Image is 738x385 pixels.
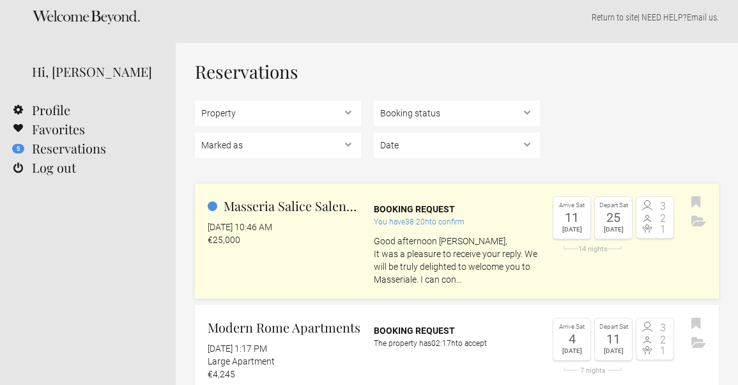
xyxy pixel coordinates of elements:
span: 1 [655,224,670,235]
flynt-currency: €4,245 [208,369,235,379]
span: 2 [655,214,670,224]
div: Large Apartment [208,355,361,368]
a: Email us [687,12,717,22]
button: Bookmark [688,193,704,212]
span: 2 [655,335,670,345]
div: 4 [557,333,587,345]
div: Arrive Sat [557,200,587,211]
div: 7 nights [553,367,633,374]
div: 11 [557,211,587,224]
span: 3 [655,323,670,333]
select: , [374,132,540,158]
select: , , [374,100,540,126]
span: 3 [655,201,670,212]
p: | NEED HELP? . [195,11,719,24]
a: Return to site [592,12,638,22]
button: Archive [688,212,709,232]
flynt-countdown: 02:17h [431,339,456,348]
div: 11 [598,333,629,345]
button: Archive [688,334,709,353]
flynt-date-display: [DATE] 1:17 PM [208,343,267,354]
p: Good afternoon [PERSON_NAME], It was a pleasure to receive your reply. We will be truly delighted... [374,235,540,286]
span: 1 [655,346,670,356]
div: Booking request [374,324,540,337]
flynt-notification-badge: 5 [12,144,24,153]
button: Bookmark [688,315,704,334]
div: Depart Sat [598,200,629,211]
div: 14 nights [553,246,633,253]
div: 25 [598,211,629,224]
div: [DATE] [557,345,587,357]
div: Arrive Sat [557,322,587,333]
h1: Reservations [195,62,719,81]
div: [DATE] [598,345,629,357]
h2: Masseria Salice Salentino [208,196,361,216]
flynt-currency: €25,000 [208,235,240,245]
div: The property has to accept [374,337,540,350]
flynt-date-display: [DATE] 10:46 AM [208,222,272,232]
div: Hi, [PERSON_NAME] [32,62,157,81]
div: You have to confirm [374,216,540,228]
a: Masseria Salice Salentino [DATE] 10:46 AM €25,000 Booking request You have38:20hto confirm Good a... [195,184,719,299]
div: Booking request [374,203,540,216]
select: , , , , , [195,100,361,126]
select: , , , [195,132,361,158]
flynt-countdown: 38:20h [405,217,429,226]
div: Depart Sat [598,322,629,333]
div: [DATE] [557,224,587,235]
div: [DATE] [598,224,629,235]
h2: Modern Rome Apartments [208,318,361,337]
